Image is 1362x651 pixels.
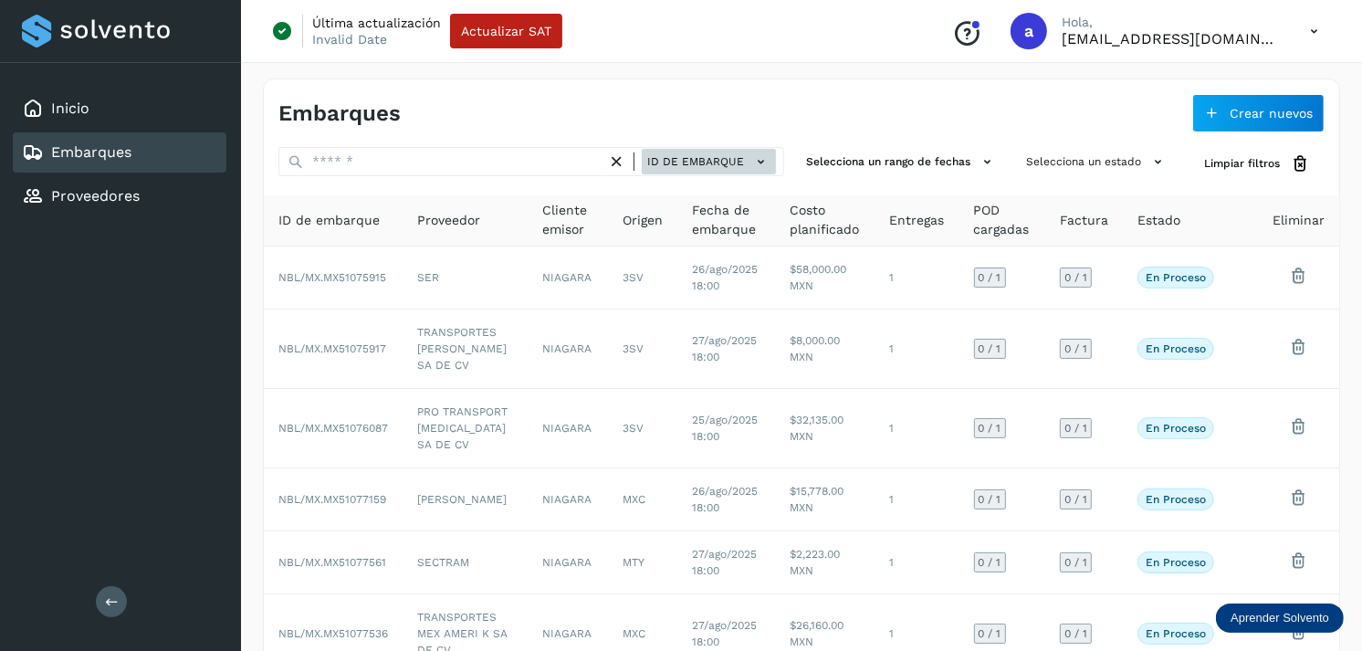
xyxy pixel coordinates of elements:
[890,211,945,230] span: Entregas
[647,153,744,170] span: ID de embarque
[692,619,757,648] span: 27/ago/2025 18:00
[278,100,401,127] h4: Embarques
[608,468,677,531] td: MXC
[1064,272,1087,283] span: 0 / 1
[1064,628,1087,639] span: 0 / 1
[1064,343,1087,354] span: 0 / 1
[692,414,758,443] span: 25/ago/2025 18:00
[528,468,608,531] td: NIAGARA
[312,15,441,31] p: Última actualización
[1064,423,1087,434] span: 0 / 1
[1189,147,1325,181] button: Limpiar filtros
[403,247,528,310] td: SER
[692,263,758,292] span: 26/ago/2025 18:00
[13,176,226,216] div: Proveedores
[528,389,608,468] td: NIAGARA
[1062,30,1281,47] p: alejperez@niagarawater.com
[1019,147,1175,177] button: Selecciona un estado
[775,310,875,389] td: $8,000.00 MXN
[608,247,677,310] td: 3SV
[403,310,528,389] td: TRANSPORTES [PERSON_NAME] SA DE CV
[403,531,528,594] td: SECTRAM
[1192,94,1325,132] button: Crear nuevos
[692,334,757,363] span: 27/ago/2025 18:00
[13,132,226,173] div: Embarques
[875,389,959,468] td: 1
[403,389,528,468] td: PRO TRANSPORT [MEDICAL_DATA] SA DE CV
[979,494,1001,505] span: 0 / 1
[979,628,1001,639] span: 0 / 1
[875,310,959,389] td: 1
[278,211,380,230] span: ID de embarque
[692,485,758,514] span: 26/ago/2025 18:00
[1273,211,1325,230] span: Eliminar
[775,468,875,531] td: $15,778.00 MXN
[1204,155,1280,172] span: Limpiar filtros
[608,389,677,468] td: 3SV
[692,548,757,577] span: 27/ago/2025 18:00
[528,310,608,389] td: NIAGARA
[278,342,386,355] span: NBL/MX.MX51075917
[775,389,875,468] td: $32,135.00 MXN
[875,468,959,531] td: 1
[278,556,386,569] span: NBL/MX.MX51077561
[608,531,677,594] td: MTY
[1060,211,1108,230] span: Factura
[403,468,528,531] td: [PERSON_NAME]
[13,89,226,129] div: Inicio
[1064,494,1087,505] span: 0 / 1
[979,343,1001,354] span: 0 / 1
[875,247,959,310] td: 1
[608,310,677,389] td: 3SV
[1137,211,1180,230] span: Estado
[875,531,959,594] td: 1
[799,147,1004,177] button: Selecciona un rango de fechas
[642,149,776,175] button: ID de embarque
[450,14,562,48] button: Actualizar SAT
[278,422,388,435] span: NBL/MX.MX51076087
[775,247,875,310] td: $58,000.00 MXN
[278,627,388,640] span: NBL/MX.MX51077536
[1146,422,1206,435] p: En proceso
[461,25,551,37] span: Actualizar SAT
[974,201,1031,239] span: POD cargadas
[1064,557,1087,568] span: 0 / 1
[278,493,386,506] span: NBL/MX.MX51077159
[278,271,386,284] span: NBL/MX.MX51075915
[1146,493,1206,506] p: En proceso
[1146,556,1206,569] p: En proceso
[692,201,760,239] span: Fecha de embarque
[312,31,387,47] p: Invalid Date
[1062,15,1281,30] p: Hola,
[1230,107,1313,120] span: Crear nuevos
[790,201,861,239] span: Costo planificado
[623,211,663,230] span: Origen
[979,557,1001,568] span: 0 / 1
[979,423,1001,434] span: 0 / 1
[775,531,875,594] td: $2,223.00 MXN
[1146,271,1206,284] p: En proceso
[1146,627,1206,640] p: En proceso
[528,531,608,594] td: NIAGARA
[1231,611,1329,625] p: Aprender Solvento
[51,187,140,205] a: Proveedores
[51,143,131,161] a: Embarques
[528,247,608,310] td: NIAGARA
[51,100,89,117] a: Inicio
[1146,342,1206,355] p: En proceso
[542,201,593,239] span: Cliente emisor
[1216,604,1344,633] div: Aprender Solvento
[979,272,1001,283] span: 0 / 1
[417,211,480,230] span: Proveedor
